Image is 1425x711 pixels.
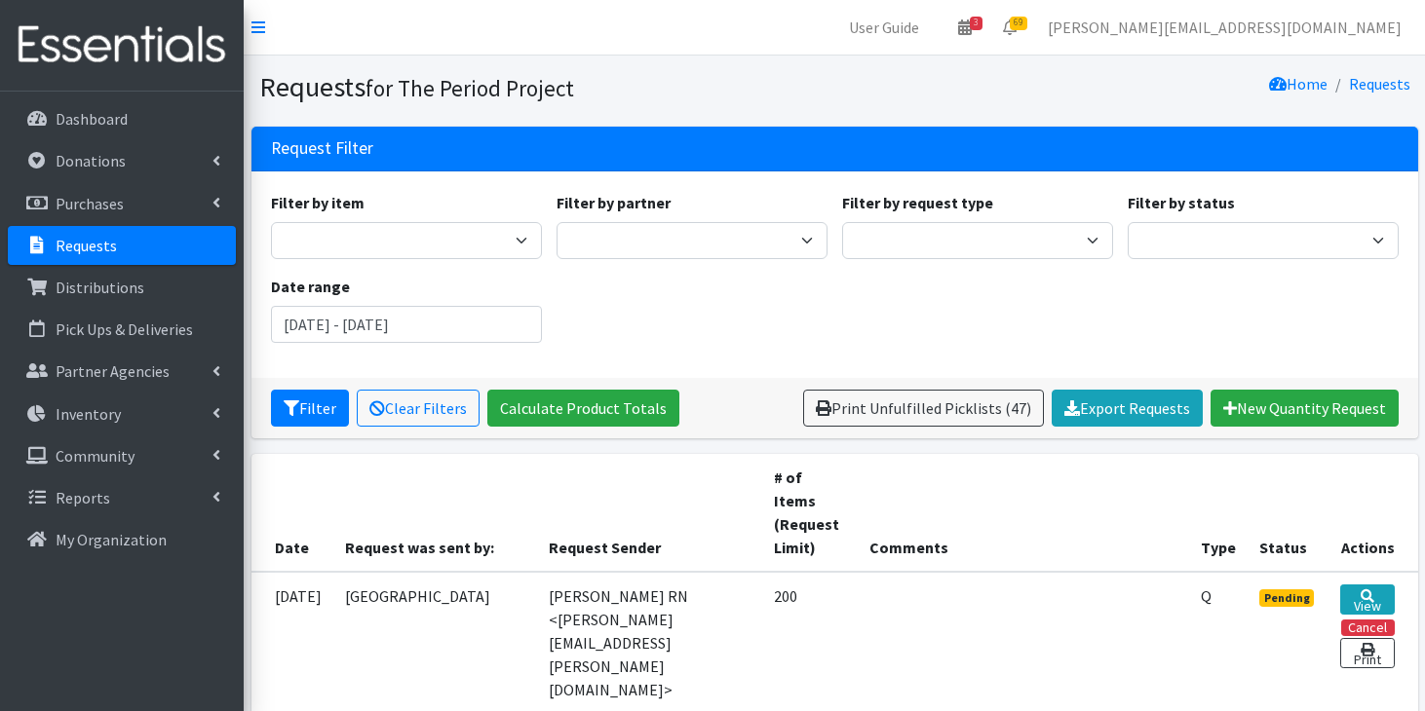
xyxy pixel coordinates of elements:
a: Print Unfulfilled Picklists (47) [803,390,1044,427]
a: Inventory [8,394,236,433]
button: Filter [271,390,349,427]
a: 69 [987,8,1032,47]
a: Requests [1349,74,1410,94]
p: Distributions [56,278,144,297]
a: Requests [8,226,236,265]
p: Reports [56,488,110,507]
th: # of Items (Request Limit) [762,454,859,572]
th: Type [1189,454,1248,572]
th: Comments [858,454,1189,572]
a: Home [1269,74,1328,94]
a: Donations [8,141,236,180]
label: Filter by request type [842,191,993,214]
a: Distributions [8,268,236,307]
label: Filter by partner [557,191,671,214]
a: Export Requests [1052,390,1203,427]
a: Pick Ups & Deliveries [8,310,236,349]
a: Purchases [8,184,236,223]
small: for The Period Project [366,74,574,102]
label: Filter by status [1128,191,1235,214]
h1: Requests [259,70,828,104]
p: Dashboard [56,109,128,129]
p: Purchases [56,194,124,213]
span: 69 [1010,17,1027,30]
label: Filter by item [271,191,365,214]
a: Print [1340,638,1394,668]
a: 3 [943,8,987,47]
a: My Organization [8,520,236,559]
a: Community [8,436,236,475]
button: Cancel [1341,619,1395,636]
a: Reports [8,478,236,517]
th: Status [1248,454,1329,572]
p: Community [56,446,135,466]
th: Actions [1329,454,1417,572]
a: [PERSON_NAME][EMAIL_ADDRESS][DOMAIN_NAME] [1032,8,1417,47]
a: Partner Agencies [8,352,236,391]
a: User Guide [833,8,935,47]
p: Requests [56,236,117,255]
a: New Quantity Request [1211,390,1399,427]
h3: Request Filter [271,138,373,159]
p: Donations [56,151,126,170]
th: Request was sent by: [333,454,538,572]
span: 3 [970,17,982,30]
label: Date range [271,275,350,298]
a: Dashboard [8,99,236,138]
a: View [1340,584,1394,615]
img: HumanEssentials [8,13,236,78]
p: Inventory [56,404,121,424]
p: Pick Ups & Deliveries [56,319,193,339]
a: Calculate Product Totals [487,390,679,427]
input: January 1, 2011 - December 31, 2011 [271,306,542,343]
th: Date [251,454,333,572]
th: Request Sender [537,454,761,572]
a: Clear Filters [357,390,480,427]
p: Partner Agencies [56,361,170,381]
abbr: Quantity [1201,586,1212,606]
span: Pending [1259,589,1315,607]
p: My Organization [56,530,167,549]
